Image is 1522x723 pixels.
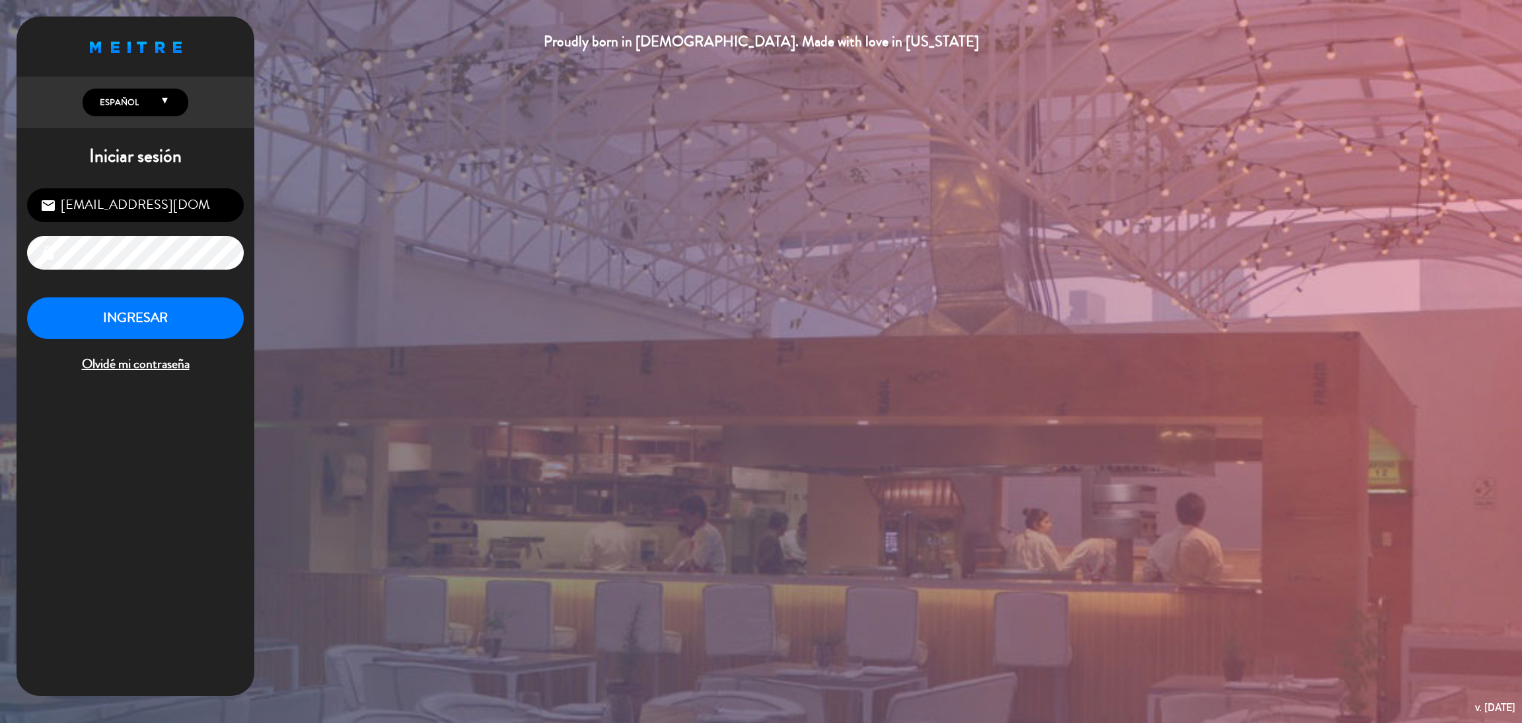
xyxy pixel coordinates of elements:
[96,96,139,109] span: Español
[40,198,56,213] i: email
[27,354,244,375] span: Olvidé mi contraseña
[40,245,56,261] i: lock
[27,188,244,222] input: Correo Electrónico
[27,297,244,339] button: INGRESAR
[1475,699,1515,716] div: v. [DATE]
[17,145,254,168] h1: Iniciar sesión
